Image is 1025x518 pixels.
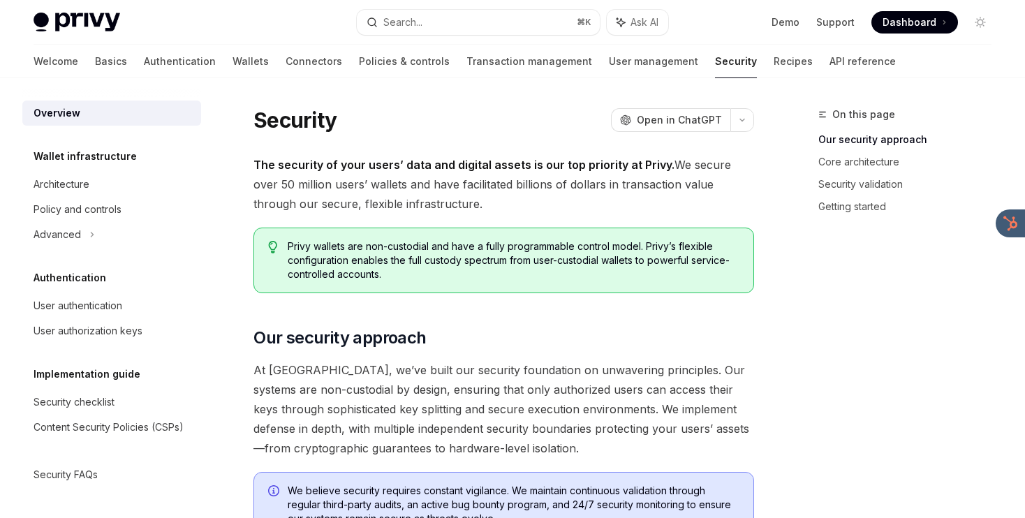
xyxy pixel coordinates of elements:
[609,45,698,78] a: User management
[22,172,201,197] a: Architecture
[637,113,722,127] span: Open in ChatGPT
[816,15,855,29] a: Support
[818,195,1003,218] a: Getting started
[268,485,282,499] svg: Info
[774,45,813,78] a: Recipes
[383,14,422,31] div: Search...
[253,158,674,172] strong: The security of your users’ data and digital assets is our top priority at Privy.
[233,45,269,78] a: Wallets
[253,360,754,458] span: At [GEOGRAPHIC_DATA], we’ve built our security foundation on unwavering principles. Our systems a...
[34,176,89,193] div: Architecture
[288,239,739,281] span: Privy wallets are non-custodial and have a fully programmable control model. Privy’s flexible con...
[818,151,1003,173] a: Core architecture
[34,466,98,483] div: Security FAQs
[22,101,201,126] a: Overview
[969,11,991,34] button: Toggle dark mode
[34,323,142,339] div: User authorization keys
[34,297,122,314] div: User authentication
[34,105,80,121] div: Overview
[832,106,895,123] span: On this page
[34,269,106,286] h5: Authentication
[34,201,121,218] div: Policy and controls
[22,293,201,318] a: User authentication
[357,10,600,35] button: Search...⌘K
[34,226,81,243] div: Advanced
[144,45,216,78] a: Authentication
[607,10,668,35] button: Ask AI
[359,45,450,78] a: Policies & controls
[829,45,896,78] a: API reference
[871,11,958,34] a: Dashboard
[34,13,120,32] img: light logo
[34,394,115,410] div: Security checklist
[611,108,730,132] button: Open in ChatGPT
[715,45,757,78] a: Security
[466,45,592,78] a: Transaction management
[286,45,342,78] a: Connectors
[772,15,799,29] a: Demo
[883,15,936,29] span: Dashboard
[631,15,658,29] span: Ask AI
[268,241,278,253] svg: Tip
[22,318,201,343] a: User authorization keys
[34,366,140,383] h5: Implementation guide
[818,128,1003,151] a: Our security approach
[22,390,201,415] a: Security checklist
[253,155,754,214] span: We secure over 50 million users’ wallets and have facilitated billions of dollars in transaction ...
[34,148,137,165] h5: Wallet infrastructure
[577,17,591,28] span: ⌘ K
[818,173,1003,195] a: Security validation
[22,462,201,487] a: Security FAQs
[95,45,127,78] a: Basics
[253,327,426,349] span: Our security approach
[253,108,337,133] h1: Security
[22,415,201,440] a: Content Security Policies (CSPs)
[22,197,201,222] a: Policy and controls
[34,45,78,78] a: Welcome
[34,419,184,436] div: Content Security Policies (CSPs)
